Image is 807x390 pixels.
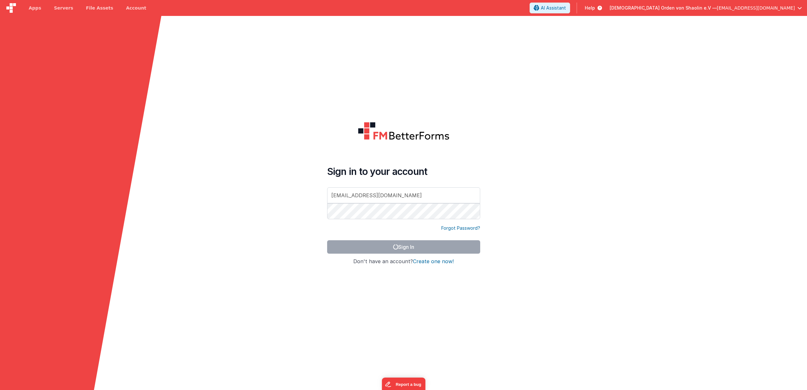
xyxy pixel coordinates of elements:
[585,5,595,11] span: Help
[541,5,566,11] span: AI Assistant
[327,240,480,254] button: Sign In
[441,225,480,231] a: Forgot Password?
[327,259,480,264] h4: Don't have an account?
[610,5,717,11] span: [DEMOGRAPHIC_DATA] Orden von Shaolin e.V —
[86,5,114,11] span: File Assets
[29,5,41,11] span: Apps
[717,5,795,11] span: [EMAIL_ADDRESS][DOMAIN_NAME]
[327,166,480,177] h4: Sign in to your account
[54,5,73,11] span: Servers
[530,3,570,13] button: AI Assistant
[413,259,454,264] button: Create one now!
[327,187,480,203] input: Email Address
[610,5,802,11] button: [DEMOGRAPHIC_DATA] Orden von Shaolin e.V — [EMAIL_ADDRESS][DOMAIN_NAME]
